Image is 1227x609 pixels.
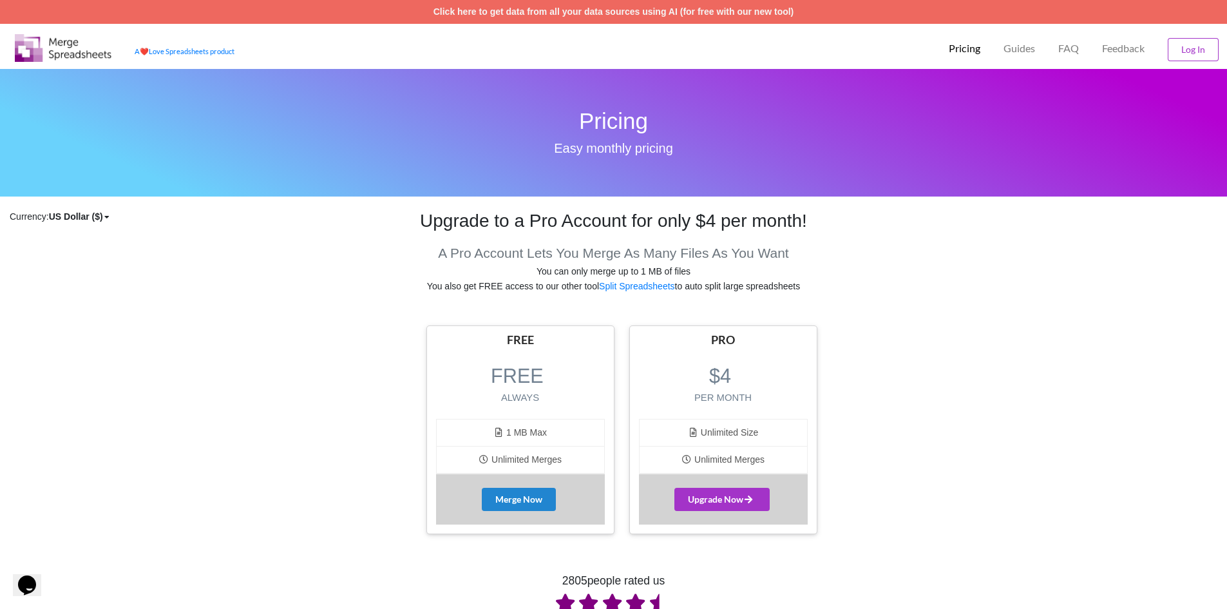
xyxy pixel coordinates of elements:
[709,365,731,387] span: $4
[491,365,544,387] span: FREE
[409,210,818,232] h2: Upgrade to a Pro Account for only $4 per month!
[639,391,808,405] span: PER MONTH
[599,281,675,291] a: Split Spreadsheets
[639,333,808,347] div: PRO
[10,210,403,223] p: Currency:
[688,427,759,438] span: Unlimited Size
[1058,42,1079,55] p: FAQ
[436,391,605,405] span: ALWAYS
[949,42,980,55] p: Pricing
[1168,38,1219,61] button: Log In
[436,333,605,347] div: FREE
[140,47,149,55] span: heart
[433,6,794,17] a: Click here to get data from all your data sources using AI (for free with our new tool)
[479,454,562,465] span: Unlimited Merges
[493,427,547,438] span: 1 MB Max
[482,488,556,511] button: Merge Now
[13,557,54,596] iframe: chat widget
[49,210,103,223] div: US Dollar ($)
[674,488,770,511] button: Upgrade Now
[135,47,234,55] a: AheartLove Spreadsheets product
[681,454,765,465] span: Unlimited Merges
[1102,43,1145,53] span: Feedback
[15,34,111,62] img: Logo.png
[1003,42,1035,55] p: Guides
[688,494,756,505] span: Upgrade Now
